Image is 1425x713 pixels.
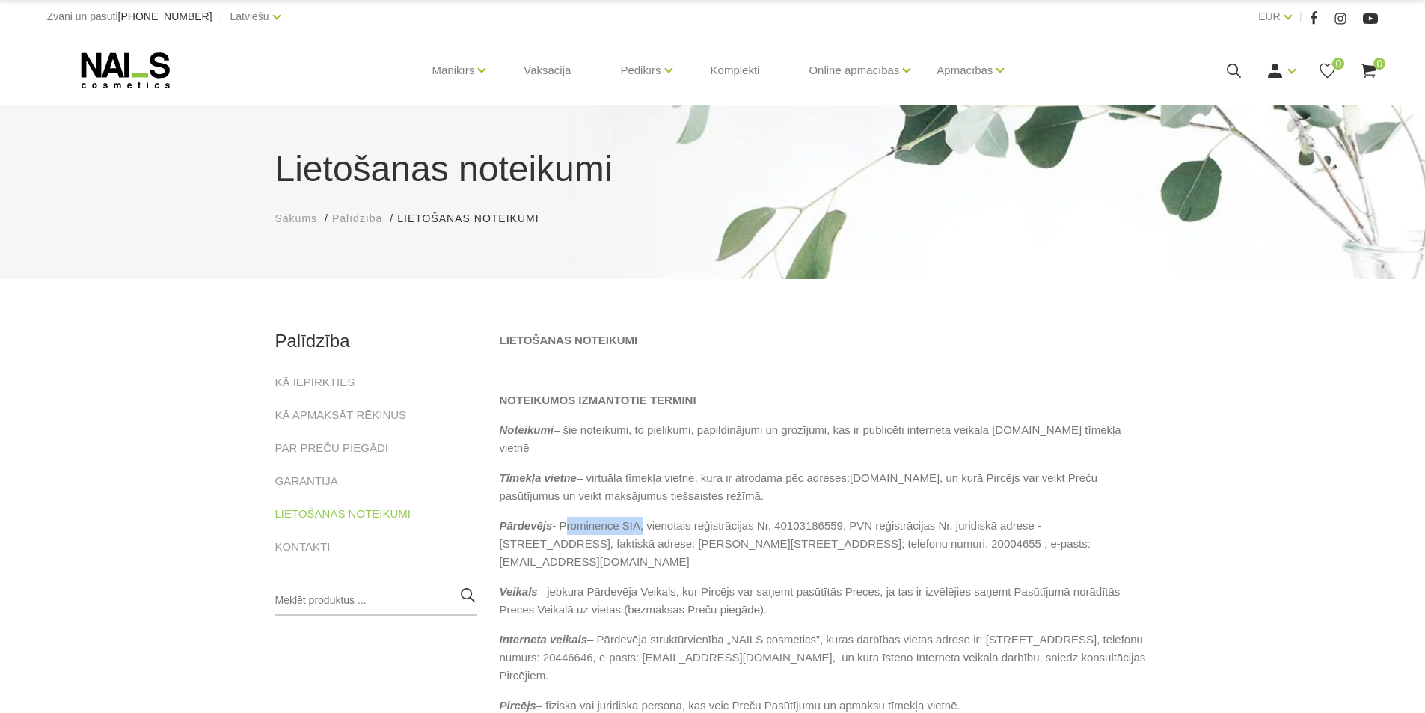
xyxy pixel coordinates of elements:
[937,40,993,100] a: Apmācības
[500,334,638,346] strong: LIETOŠANAS NOTEIKUMI
[1318,61,1337,80] a: 0
[275,586,477,616] input: Meklēt produktus ...
[620,40,661,100] a: Pedikīrs
[1359,61,1378,80] a: 0
[220,7,223,26] span: |
[397,211,554,227] li: Lietošanas noteikumi
[118,10,212,22] span: [PHONE_NUMBER]
[512,34,583,106] a: Vaksācija
[699,34,772,106] a: Komplekti
[47,7,212,26] div: Zvani un pasūti
[1373,58,1385,70] span: 0
[500,471,577,484] em: Tīmekļa vietne
[275,142,1150,196] h1: Lietošanas noteikumi
[275,472,338,490] a: GARANTIJA
[500,517,1150,571] p: - Prominence SIA, vienotais reģistrācijas Nr. 40103186559, PVN reģistrācijas Nr. juridiskā adrese...
[1258,7,1281,25] a: EUR
[500,583,1150,619] p: – jebkura Pārdevēja Veikals, kur Pircējs var saņemt pasūtītās Preces, ja tas ir izvēlējies saņemt...
[1299,7,1302,26] span: |
[275,439,388,457] a: PAR PREČU PIEGĀDI
[275,211,318,227] a: Sākums
[275,373,355,391] a: KĀ IEPIRKTIES
[500,421,1150,457] p: – šie noteikumi, to pielikumi, papildinājumi un grozījumi, kas ir publicēti interneta veikala [DO...
[500,631,1150,685] p: – Pārdevēja struktūrvienība „NAILS cosmetics”, kuras darbības vietas adrese ir: [STREET_ADDRESS],...
[500,423,554,436] strong: Noteikumi
[1332,58,1344,70] span: 0
[230,7,269,25] a: Latviešu
[500,519,553,532] em: Pārdevējs
[500,699,536,712] strong: Pircējs
[500,394,696,406] strong: NOTEIKUMOS IZMANTOTIE TERMINI
[118,11,212,22] a: [PHONE_NUMBER]
[500,633,588,646] em: Interneta veikals
[275,212,318,224] span: Sākums
[432,40,475,100] a: Manikīrs
[275,406,407,424] a: KĀ APMAKSĀT RĒĶINUS
[500,585,538,598] strong: Veikals
[809,40,899,100] a: Online apmācības
[275,538,331,556] a: KONTAKTI
[332,211,382,227] a: Palīdzība
[500,469,1150,505] p: – virtuāla tīmekļa vietne, kura ir atrodama pēc adreses: , un kurā Pircējs var veikt Preču pasūtī...
[275,331,477,351] h2: Palīdzība
[275,505,411,523] a: LIETOŠANAS NOTEIKUMI
[332,212,382,224] span: Palīdzība
[500,553,690,571] a: [EMAIL_ADDRESS][DOMAIN_NAME]
[850,469,940,487] a: [DOMAIN_NAME]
